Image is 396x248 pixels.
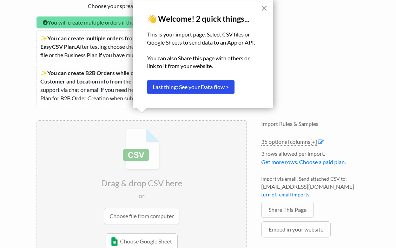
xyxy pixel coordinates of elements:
[261,138,317,146] a: 35 optional columns[+]
[37,2,247,9] h2: Choose your spreadsheet below to import.
[40,69,238,85] b: You can create B2B Orders while on the Free Trial EasyCSV Plan. Simply map Customer and Location ...
[40,35,222,50] b: You can create multiple orders from a single file while on the Free Trial EasyCSV Plan.
[37,65,247,106] p: ✨ Contact EasyCSV support via chat or email if you need help. You will need to choose the Busines...
[261,221,331,237] a: Embed in your website
[147,54,259,70] p: You can also Share this page with others or link to it from your website.
[261,192,309,197] a: turn off email imports
[261,120,359,127] h4: Import Rules & Samples
[37,30,247,63] p: ✨ After testing choose the Project plan if you have only one order per file or the Business Plan ...
[261,149,359,170] li: 3 rows allowed per import.
[147,31,259,46] p: This is your import page. Select CSV files or Google Sheets to send data to an App or API.
[37,16,247,28] p: You will create multiple orders if there are multiple Order Names/IDs in your file.
[261,202,314,218] a: Share This Page
[310,138,317,145] span: [+]
[147,80,235,94] button: Last thing: See your Data flow >
[147,14,259,24] p: 👋 Welcome! 2 quick things...
[261,159,346,165] a: Get more rows. Choose a paid plan.
[261,182,359,191] span: [EMAIL_ADDRESS][DOMAIN_NAME]
[261,175,359,202] li: Import via email. Send attached CSV to:
[261,2,268,14] button: Close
